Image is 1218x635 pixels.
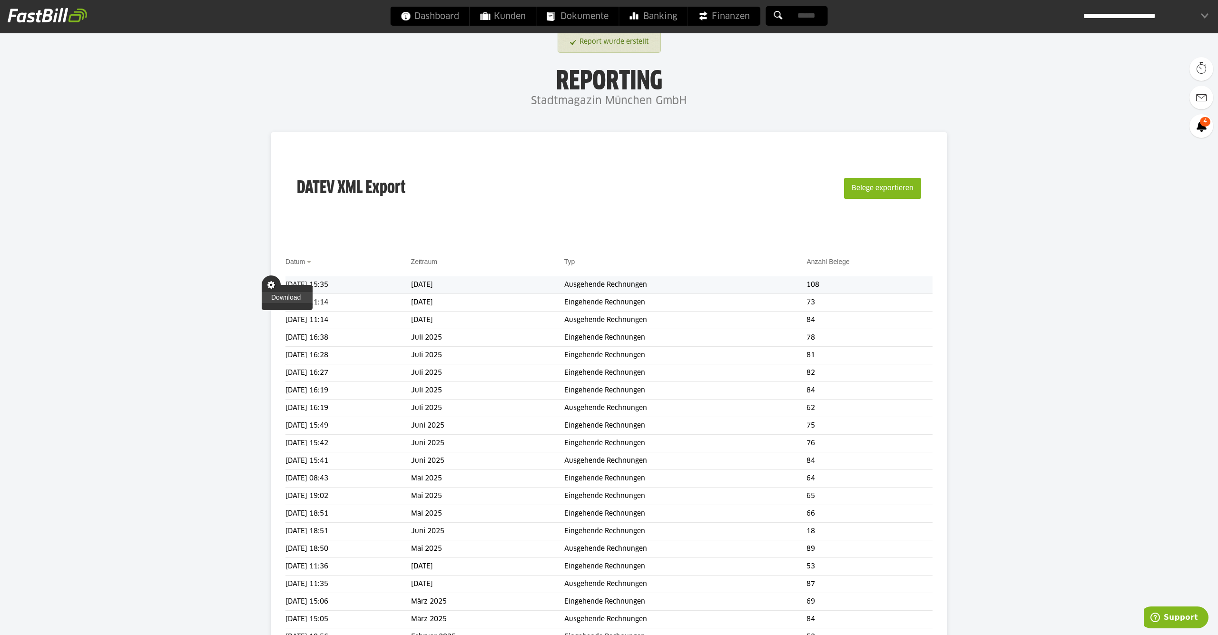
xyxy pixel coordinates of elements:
a: Datum [285,258,305,265]
td: Eingehende Rechnungen [564,505,807,523]
td: 73 [806,294,932,312]
td: [DATE] 16:28 [285,347,411,364]
td: März 2025 [411,611,564,628]
a: Dokumente [537,7,619,26]
td: Eingehende Rechnungen [564,435,807,452]
td: [DATE] 18:51 [285,505,411,523]
button: Belege exportieren [844,178,921,199]
a: Typ [564,258,575,265]
td: 76 [806,435,932,452]
a: 4 [1189,114,1213,138]
td: [DATE] 08:43 [285,470,411,488]
td: [DATE] 16:19 [285,382,411,400]
td: 84 [806,611,932,628]
td: Juni 2025 [411,523,564,540]
td: 82 [806,364,932,382]
td: März 2025 [411,593,564,611]
span: Finanzen [698,7,750,26]
td: Juli 2025 [411,382,564,400]
td: [DATE] 16:19 [285,400,411,417]
td: Ausgehende Rechnungen [564,312,807,329]
td: Ausgehende Rechnungen [564,276,807,294]
span: Banking [630,7,677,26]
td: Juli 2025 [411,364,564,382]
td: Ausgehende Rechnungen [564,576,807,593]
td: Eingehende Rechnungen [564,347,807,364]
iframe: Öffnet ein Widget, in dem Sie weitere Informationen finden [1144,606,1208,630]
a: Zeitraum [411,258,437,265]
td: 89 [806,540,932,558]
td: [DATE] 11:14 [285,312,411,329]
td: Juli 2025 [411,329,564,347]
a: Kunden [470,7,536,26]
td: 75 [806,417,932,435]
td: Mai 2025 [411,488,564,505]
td: Eingehende Rechnungen [564,470,807,488]
td: Mai 2025 [411,540,564,558]
td: Eingehende Rechnungen [564,593,807,611]
td: 18 [806,523,932,540]
td: Juni 2025 [411,417,564,435]
td: [DATE] 15:06 [285,593,411,611]
td: [DATE] 11:35 [285,576,411,593]
td: Ausgehende Rechnungen [564,400,807,417]
td: 81 [806,347,932,364]
td: [DATE] [411,276,564,294]
td: Eingehende Rechnungen [564,488,807,505]
td: 53 [806,558,932,576]
td: [DATE] 18:51 [285,523,411,540]
h1: Reporting [95,67,1123,92]
td: [DATE] [411,312,564,329]
td: [DATE] 15:35 [285,276,411,294]
td: Juli 2025 [411,347,564,364]
td: 84 [806,312,932,329]
td: [DATE] 15:49 [285,417,411,435]
a: Download [262,292,313,303]
td: Eingehende Rechnungen [564,294,807,312]
span: Dokumente [547,7,609,26]
span: Kunden [481,7,526,26]
td: Eingehende Rechnungen [564,329,807,347]
td: Eingehende Rechnungen [564,558,807,576]
img: fastbill_logo_white.png [8,8,87,23]
td: Juni 2025 [411,452,564,470]
td: [DATE] [411,558,564,576]
td: [DATE] [411,576,564,593]
td: 62 [806,400,932,417]
td: [DATE] 15:05 [285,611,411,628]
td: Eingehende Rechnungen [564,364,807,382]
td: 84 [806,452,932,470]
h3: DATEV XML Export [297,158,405,219]
td: [DATE] 18:50 [285,540,411,558]
td: 69 [806,593,932,611]
td: 78 [806,329,932,347]
td: Ausgehende Rechnungen [564,540,807,558]
a: Banking [619,7,688,26]
td: 87 [806,576,932,593]
a: Dashboard [391,7,470,26]
td: 84 [806,382,932,400]
td: Eingehende Rechnungen [564,382,807,400]
td: [DATE] 11:36 [285,558,411,576]
td: 65 [806,488,932,505]
td: 64 [806,470,932,488]
td: Ausgehende Rechnungen [564,452,807,470]
td: [DATE] 16:27 [285,364,411,382]
td: [DATE] 19:02 [285,488,411,505]
td: [DATE] 15:41 [285,452,411,470]
td: Juli 2025 [411,400,564,417]
td: Mai 2025 [411,505,564,523]
td: 66 [806,505,932,523]
td: [DATE] 15:42 [285,435,411,452]
td: [DATE] [411,294,564,312]
td: 108 [806,276,932,294]
td: [DATE] 11:14 [285,294,411,312]
a: Finanzen [688,7,760,26]
td: Eingehende Rechnungen [564,417,807,435]
a: Report wurde erstellt [570,33,648,51]
td: Ausgehende Rechnungen [564,611,807,628]
a: Anzahl Belege [806,258,849,265]
span: Dashboard [401,7,459,26]
img: sort_desc.gif [307,261,313,263]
